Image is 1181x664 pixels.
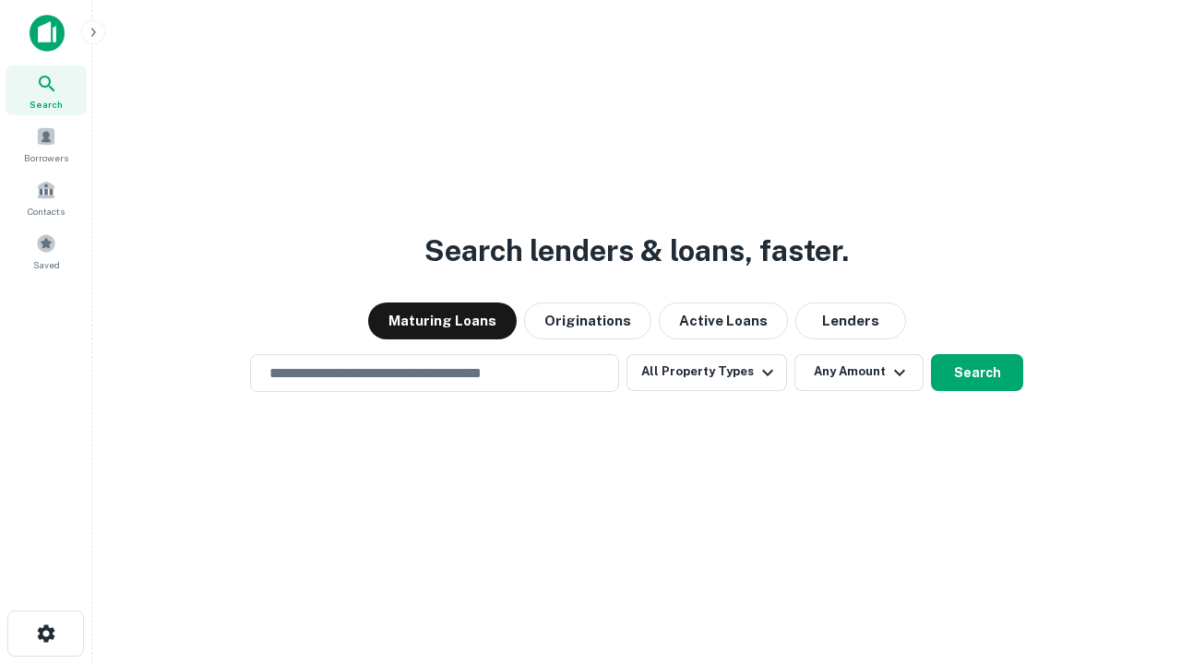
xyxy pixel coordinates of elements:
[6,65,87,115] a: Search
[524,302,651,339] button: Originations
[30,15,65,52] img: capitalize-icon.png
[626,354,787,391] button: All Property Types
[794,354,924,391] button: Any Amount
[33,257,60,272] span: Saved
[659,302,788,339] button: Active Loans
[24,150,68,165] span: Borrowers
[6,172,87,222] a: Contacts
[424,229,849,273] h3: Search lenders & loans, faster.
[368,302,517,339] button: Maturing Loans
[795,302,906,339] button: Lenders
[1089,457,1181,546] iframe: Chat Widget
[6,119,87,169] a: Borrowers
[931,354,1023,391] button: Search
[30,97,63,112] span: Search
[28,204,65,219] span: Contacts
[6,226,87,276] a: Saved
